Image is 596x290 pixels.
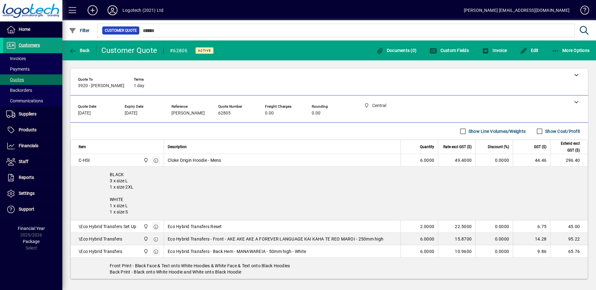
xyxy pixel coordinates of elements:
a: Suppliers [3,106,62,122]
td: 14.28 [513,233,550,245]
a: Communications [3,96,62,106]
a: Payments [3,64,62,74]
div: 15.8700 [442,236,472,242]
span: 1 day [134,83,144,88]
span: Central [142,236,149,242]
span: 0.00 [265,111,274,116]
span: Central [142,248,149,255]
span: 6.0000 [420,248,435,255]
div: Front Print - Black Face & Text onto White Hoodies & White Face & Text onto Black Hoodies Back Pr... [71,258,588,280]
span: Financials [19,143,38,148]
button: Filter [67,25,91,36]
span: Quantity [420,143,434,150]
div: \Eco Hybrid Transfers [79,236,122,242]
span: Edit [520,48,539,53]
span: Eco Hybrid Transfers - Back Hem - MANAWAREIA - 50mm high - White [168,248,306,255]
span: 0.00 [312,111,320,116]
div: 10.9600 [442,248,472,255]
td: 0.0000 [475,245,513,258]
button: Profile [103,5,123,16]
span: Cloke Origin Hoodie - Mens [168,157,221,163]
div: Logotech (2021) Ltd [123,5,163,15]
a: Reports [3,170,62,185]
a: Knowledge Base [576,1,588,21]
td: 45.00 [550,220,588,233]
span: Rate excl GST ($) [443,143,472,150]
span: Central [142,223,149,230]
span: [DATE] [125,111,137,116]
td: 9.86 [513,245,550,258]
span: More Options [552,48,590,53]
button: Invoice [480,45,508,56]
span: Communications [6,98,43,103]
td: 0.0000 [475,233,513,245]
a: Products [3,122,62,138]
span: Customers [19,43,40,48]
td: 296.40 [550,154,588,166]
span: 6.0000 [420,236,435,242]
div: 22.5000 [442,223,472,230]
span: Discount (%) [488,143,509,150]
div: [PERSON_NAME] [EMAIL_ADDRESS][DOMAIN_NAME] [464,5,570,15]
button: Documents (0) [374,45,418,56]
button: Add [83,5,103,16]
td: 0.0000 [475,220,513,233]
span: Eco Hybrid Transfers - Front - AKE AKE AKE A FOREVER LANGUAGE KAI KAHA TE REO MAROI - 250mm high [168,236,383,242]
span: Active [198,49,211,53]
button: Edit [518,45,540,56]
span: Documents (0) [376,48,416,53]
span: Invoice [482,48,507,53]
div: BLACK 3 x size L 1 x size 2XL WHITE 1 x size L 1 x size S [71,166,588,220]
td: 95.22 [550,233,588,245]
span: Back [69,48,90,53]
button: More Options [550,45,591,56]
span: Eco Hybrid Transfers Reset [168,223,222,230]
span: 2.0000 [420,223,435,230]
span: Quotes [6,77,24,82]
label: Show Cost/Profit [544,128,580,134]
span: Custom Fields [430,48,469,53]
label: Show Line Volumes/Weights [467,128,526,134]
span: Backorders [6,88,32,93]
div: 49.4000 [442,157,472,163]
a: Settings [3,186,62,201]
span: 3920 - [PERSON_NAME] [78,83,124,88]
span: Reports [19,175,34,180]
td: 6.75 [513,220,550,233]
a: Backorders [3,85,62,96]
div: \Eco Hybrid Transfers [79,248,122,255]
span: Settings [19,191,35,196]
td: 0.0000 [475,154,513,166]
span: Invoices [6,56,26,61]
button: Custom Fields [428,45,470,56]
span: Description [168,143,187,150]
app-page-header-button: Back [62,45,97,56]
div: Customer Quote [101,45,157,55]
span: 6.0000 [420,157,435,163]
span: Suppliers [19,111,36,116]
span: 62805 [218,111,231,116]
span: Extend excl GST ($) [554,140,580,154]
div: #62805 [170,46,188,56]
td: 65.76 [550,245,588,258]
span: Home [19,27,30,32]
span: GST ($) [534,143,546,150]
span: Support [19,207,34,212]
span: Financial Year [18,226,45,231]
a: Quotes [3,74,62,85]
a: Invoices [3,53,62,64]
span: Central [142,157,149,164]
a: Support [3,202,62,217]
span: Package [23,239,40,244]
td: 44.46 [513,154,550,166]
span: [DATE] [78,111,91,116]
a: Home [3,22,62,37]
span: Item [79,143,86,150]
a: Staff [3,154,62,170]
span: [PERSON_NAME] [171,111,205,116]
span: Filter [69,28,90,33]
a: Financials [3,138,62,154]
div: C-HSI [79,157,90,163]
span: Customer Quote [105,27,137,34]
span: Payments [6,67,30,72]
